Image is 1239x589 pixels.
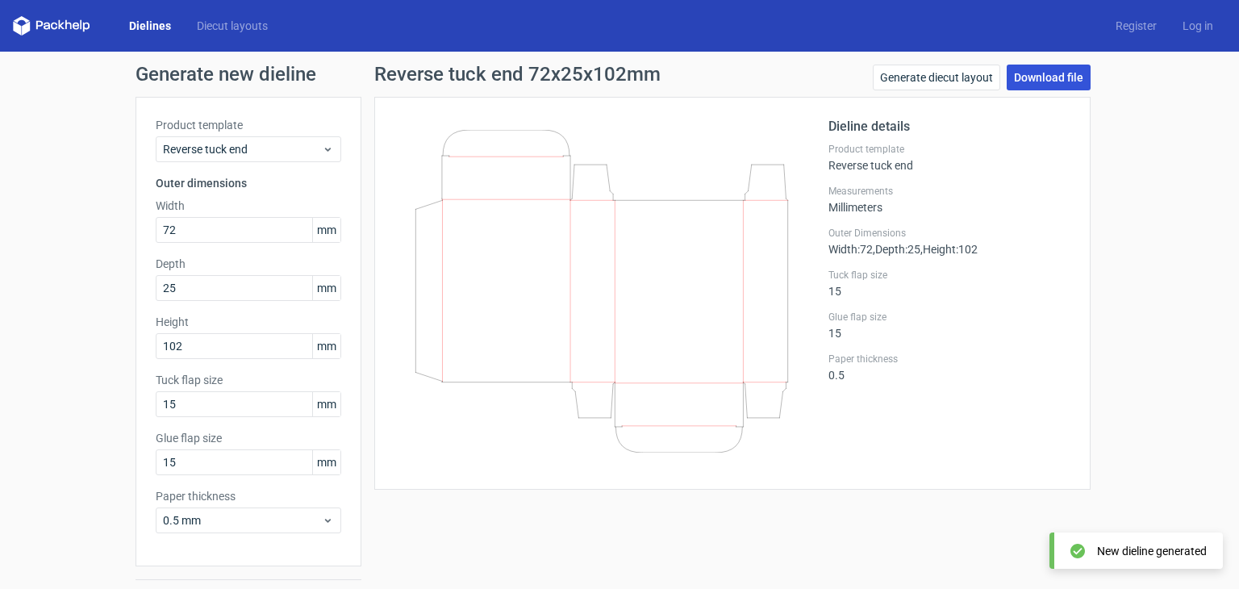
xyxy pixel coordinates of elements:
a: Log in [1170,18,1226,34]
label: Product template [156,117,341,133]
label: Tuck flap size [156,372,341,388]
h3: Outer dimensions [156,175,341,191]
h1: Reverse tuck end 72x25x102mm [374,65,661,84]
h2: Dieline details [828,117,1070,136]
div: Reverse tuck end [828,143,1070,172]
label: Measurements [828,185,1070,198]
a: Generate diecut layout [873,65,1000,90]
h1: Generate new dieline [136,65,1103,84]
a: Dielines [116,18,184,34]
span: mm [312,276,340,300]
span: , Depth : 25 [873,243,920,256]
div: 15 [828,269,1070,298]
span: Width : 72 [828,243,873,256]
span: , Height : 102 [920,243,978,256]
label: Glue flap size [828,311,1070,324]
label: Paper thickness [828,353,1070,366]
label: Width [156,198,341,214]
span: mm [312,218,340,242]
label: Product template [828,143,1070,156]
label: Height [156,314,341,330]
label: Paper thickness [156,488,341,504]
label: Tuck flap size [828,269,1070,282]
label: Depth [156,256,341,272]
a: Register [1103,18,1170,34]
span: mm [312,334,340,358]
span: mm [312,450,340,474]
span: Reverse tuck end [163,141,322,157]
a: Download file [1007,65,1091,90]
span: 0.5 mm [163,512,322,528]
label: Outer Dimensions [828,227,1070,240]
label: Glue flap size [156,430,341,446]
div: 15 [828,311,1070,340]
span: mm [312,392,340,416]
div: 0.5 [828,353,1070,382]
div: Millimeters [828,185,1070,214]
a: Diecut layouts [184,18,281,34]
div: New dieline generated [1097,543,1207,559]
